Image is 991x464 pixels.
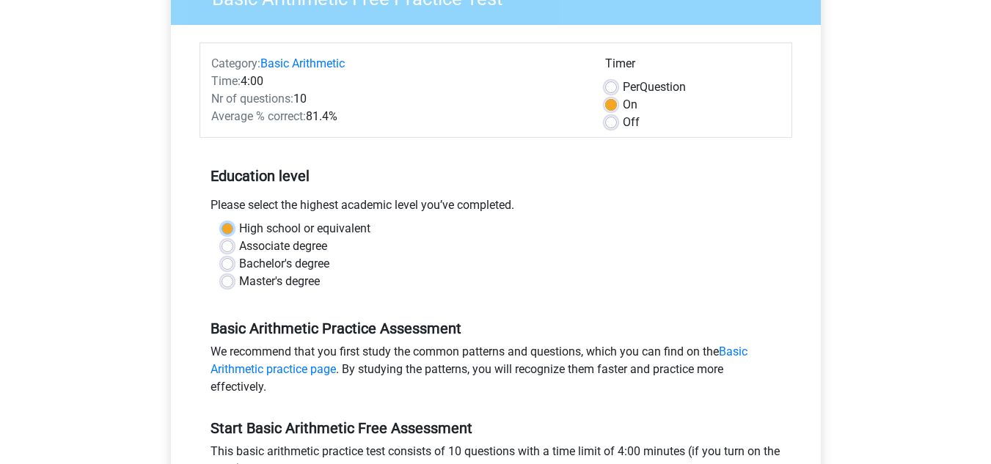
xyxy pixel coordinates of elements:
[200,343,792,402] div: We recommend that you first study the common patterns and questions, which you can find on the . ...
[211,161,781,191] h5: Education level
[239,237,327,255] label: Associate degree
[200,90,594,108] div: 10
[211,320,781,337] h5: Basic Arithmetic Practice Assessment
[200,196,792,220] div: Please select the highest academic level you’ve completed.
[239,255,329,273] label: Bachelor's degree
[623,78,686,96] label: Question
[211,419,781,437] h5: Start Basic Arithmetic Free Assessment
[239,273,320,290] label: Master's degree
[211,56,260,70] span: Category:
[239,220,370,237] label: High school or equivalent
[200,108,594,125] div: 81.4%
[605,55,780,78] div: Timer
[623,96,637,114] label: On
[211,92,293,106] span: Nr of questions:
[623,80,640,94] span: Per
[623,114,640,131] label: Off
[200,73,594,90] div: 4:00
[211,109,306,123] span: Average % correct:
[211,74,241,88] span: Time:
[260,56,345,70] a: Basic Arithmetic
